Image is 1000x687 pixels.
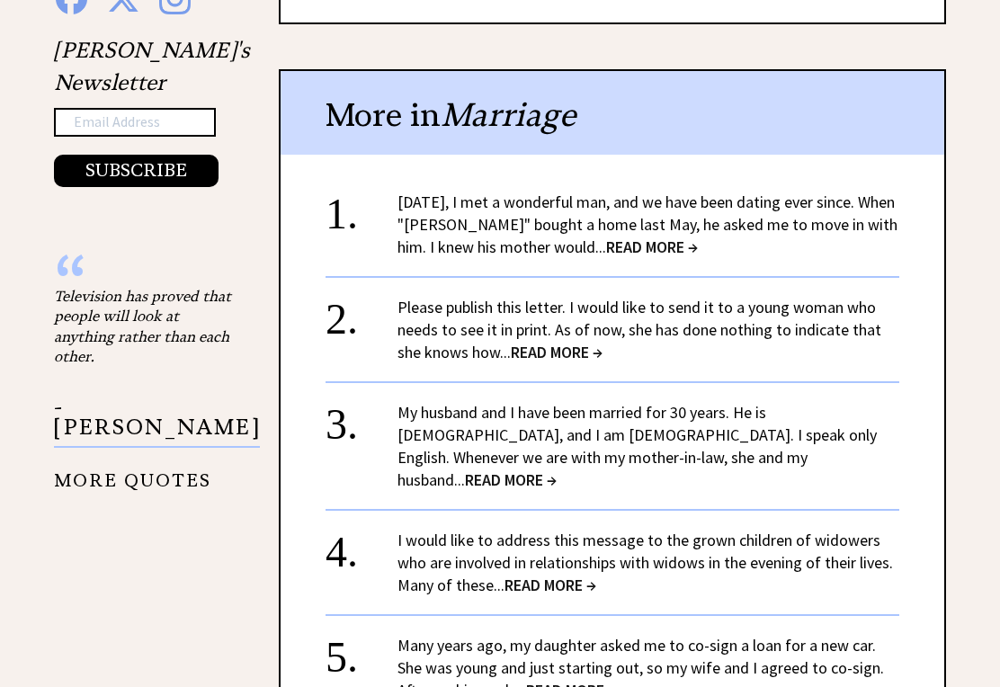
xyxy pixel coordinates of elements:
span: READ MORE → [504,575,596,595]
div: 3. [326,401,397,434]
span: READ MORE → [606,236,698,257]
input: Email Address [54,108,216,137]
div: 2. [326,296,397,329]
p: - [PERSON_NAME] [54,397,260,449]
div: “ [54,268,234,286]
div: More in [281,71,944,155]
a: [DATE], I met a wonderful man, and we have been dating ever since. When "[PERSON_NAME]" bought a ... [397,192,897,257]
a: My husband and I have been married for 30 years. He is [DEMOGRAPHIC_DATA], and I am [DEMOGRAPHIC_... [397,402,877,490]
div: Television has proved that people will look at anything rather than each other. [54,286,234,367]
div: 4. [326,529,397,562]
div: [PERSON_NAME]'s Newsletter [54,34,250,187]
span: READ MORE → [511,342,603,362]
div: 5. [326,634,397,667]
span: Marriage [441,94,576,135]
a: MORE QUOTES [54,456,211,491]
div: 1. [326,191,397,224]
a: I would like to address this message to the grown children of widowers who are involved in relati... [397,530,893,595]
span: READ MORE → [465,469,557,490]
a: Please publish this letter. I would like to send it to a young woman who needs to see it in print... [397,297,881,362]
button: SUBSCRIBE [54,155,219,187]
